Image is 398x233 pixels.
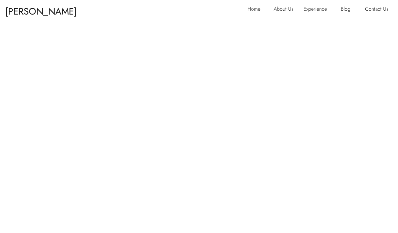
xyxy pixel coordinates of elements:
[303,5,332,15] a: Experience
[5,3,84,15] p: [PERSON_NAME] & [PERSON_NAME]
[247,5,264,15] a: Home
[274,5,299,15] a: About Us
[341,5,355,15] a: Blog
[365,5,393,15] a: Contact Us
